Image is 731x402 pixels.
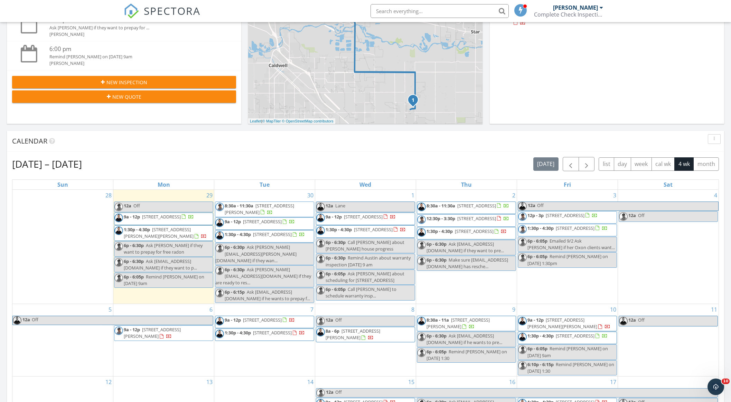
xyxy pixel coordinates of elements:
[316,389,325,397] img: michael_hasson_boise_id_home_inspector.jpg
[527,345,547,352] span: 6p - 6:05p
[527,333,554,339] span: 1:30p - 4:30p
[215,330,224,338] img: steve_complete_check_3.jpg
[457,215,496,222] span: [STREET_ADDRESS]
[282,119,334,123] a: © OpenStreetMap contributors
[417,316,516,331] a: 8:30a - 11a [STREET_ADDRESS][PERSON_NAME]
[113,190,214,304] td: Go to September 29, 2025
[518,333,527,341] img: steve_complete_check_3.jpg
[326,286,346,292] span: 6p - 6:05p
[710,304,719,315] a: Go to October 11, 2025
[427,317,449,323] span: 8:30a - 11a
[652,157,675,171] button: cal wk
[517,190,618,304] td: Go to October 3, 2025
[316,203,325,211] img: steve_complete_check_3.jpg
[316,317,325,325] img: michael_hasson_boise_id_home_inspector.jpg
[674,157,694,171] button: 4 wk
[556,333,594,339] span: [STREET_ADDRESS]
[518,332,617,344] a: 1:30p - 4:30p [STREET_ADDRESS]
[358,180,373,189] a: Wednesday
[124,258,197,271] span: Ask [EMAIL_ADDRESS][DOMAIN_NAME] if they want to p...
[12,136,47,146] span: Calendar
[124,214,194,220] a: 9a - 12p [STREET_ADDRESS]
[106,79,147,86] span: New Inspection
[262,119,281,123] a: © MapTiler
[215,266,224,275] img: michael_hasson_boise_id_home_inspector.jpg
[215,244,224,253] img: michael_hasson_boise_id_home_inspector.jpg
[316,271,325,279] img: michael_hasson_boise_id_home_inspector.jpg
[326,226,352,233] span: 1:30p - 4:30p
[326,389,334,397] span: 12a
[427,257,447,263] span: 6p - 6:30p
[527,238,615,251] span: Emailed 9/2 Ask [PERSON_NAME] if her Oxon clients want...
[410,190,416,201] a: Go to October 1, 2025
[417,228,426,237] img: steve_complete_check_3.jpg
[518,361,527,370] img: michael_hasson_boise_id_home_inspector.jpg
[412,98,414,103] i: 1
[225,317,295,323] a: 9a - 12p [STREET_ADDRESS]
[243,317,282,323] span: [STREET_ADDRESS]
[410,304,416,315] a: Go to October 8, 2025
[628,212,636,218] span: 12a
[156,180,171,189] a: Monday
[517,304,618,376] td: Go to October 10, 2025
[427,228,507,234] a: 1:30p - 4:30p [STREET_ADDRESS]
[253,231,292,237] span: [STREET_ADDRESS]
[417,333,426,341] img: michael_hasson_boise_id_home_inspector.jpg
[114,203,123,211] img: michael_hasson_boise_id_home_inspector.jpg
[553,4,598,11] div: [PERSON_NAME]
[215,244,297,263] span: Ask [PERSON_NAME][EMAIL_ADDRESS][PERSON_NAME][DOMAIN_NAME] if they wan...
[316,213,415,225] a: 9a - 12p [STREET_ADDRESS]
[214,190,315,304] td: Go to September 30, 2025
[124,258,144,264] span: 6p - 6:30p
[225,289,245,295] span: 6p - 6:15p
[113,304,214,376] td: Go to October 6, 2025
[427,317,490,330] a: 8:30a - 11a [STREET_ADDRESS][PERSON_NAME]
[112,93,141,100] span: New Quote
[104,376,113,388] a: Go to October 12, 2025
[124,226,150,233] span: 1:30p - 4:30p
[124,3,139,19] img: The Best Home Inspection Software - Spectora
[225,203,294,215] span: [STREET_ADDRESS][PERSON_NAME]
[225,203,253,209] span: 8:30a - 11:30a
[49,53,217,60] div: Remind [PERSON_NAME] on [DATE] 9am
[533,157,559,171] button: [DATE]
[511,190,517,201] a: Go to October 2, 2025
[124,242,203,255] span: Ask [PERSON_NAME] if they want to prepay for free radon
[316,328,325,336] img: steve_complete_check_3.jpg
[518,202,527,210] img: steve_complete_check_3.jpg
[579,157,595,171] button: Next
[114,326,123,335] img: michael_hasson_boise_id_home_inspector.jpg
[427,333,502,345] span: Ask [EMAIL_ADDRESS][DOMAIN_NAME] if he wants to pre...
[609,304,618,315] a: Go to October 10, 2025
[631,157,652,171] button: week
[518,317,527,325] img: steve_complete_check_3.jpg
[417,202,516,214] a: 8:30a - 11:30a [STREET_ADDRESS]
[124,326,181,339] span: [STREET_ADDRESS][PERSON_NAME]
[124,214,140,220] span: 9a - 12p
[22,316,30,325] span: 12a
[518,211,617,224] a: 12p - 3p [STREET_ADDRESS]
[427,349,447,355] span: 6p - 6:05p
[124,226,194,239] span: [STREET_ADDRESS][PERSON_NAME][PERSON_NAME]
[124,274,144,280] span: 6p - 6:05p
[124,9,200,24] a: SPECTORA
[215,317,224,325] img: steve_complete_check_3.jpg
[534,11,603,18] div: Complete Check Inspections, LLC
[326,328,380,341] a: 8a - 6p [STREET_ADDRESS][PERSON_NAME]
[693,157,719,171] button: month
[518,224,617,236] a: 1:30p - 4:30p [STREET_ADDRESS]
[416,190,517,304] td: Go to October 2, 2025
[710,376,719,388] a: Go to October 18, 2025
[518,345,527,354] img: michael_hasson_boise_id_home_inspector.jpg
[114,213,213,225] a: 9a - 12p [STREET_ADDRESS]
[215,316,314,328] a: 9a - 12p [STREET_ADDRESS]
[225,289,310,302] span: Ask [EMAIL_ADDRESS][DOMAIN_NAME] if he wants to prepay f...
[413,100,417,104] div: 8128 E Sunray Dr, Nampa, ID 83687
[49,31,217,38] div: [PERSON_NAME]
[527,238,547,244] span: 6p - 6:05p
[306,376,315,388] a: Go to October 14, 2025
[208,304,214,315] a: Go to October 6, 2025
[114,258,123,267] img: michael_hasson_boise_id_home_inspector.jpg
[417,227,516,239] a: 1:30p - 4:30p [STREET_ADDRESS]
[225,330,305,336] a: 1:30p - 4:30p [STREET_ADDRESS]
